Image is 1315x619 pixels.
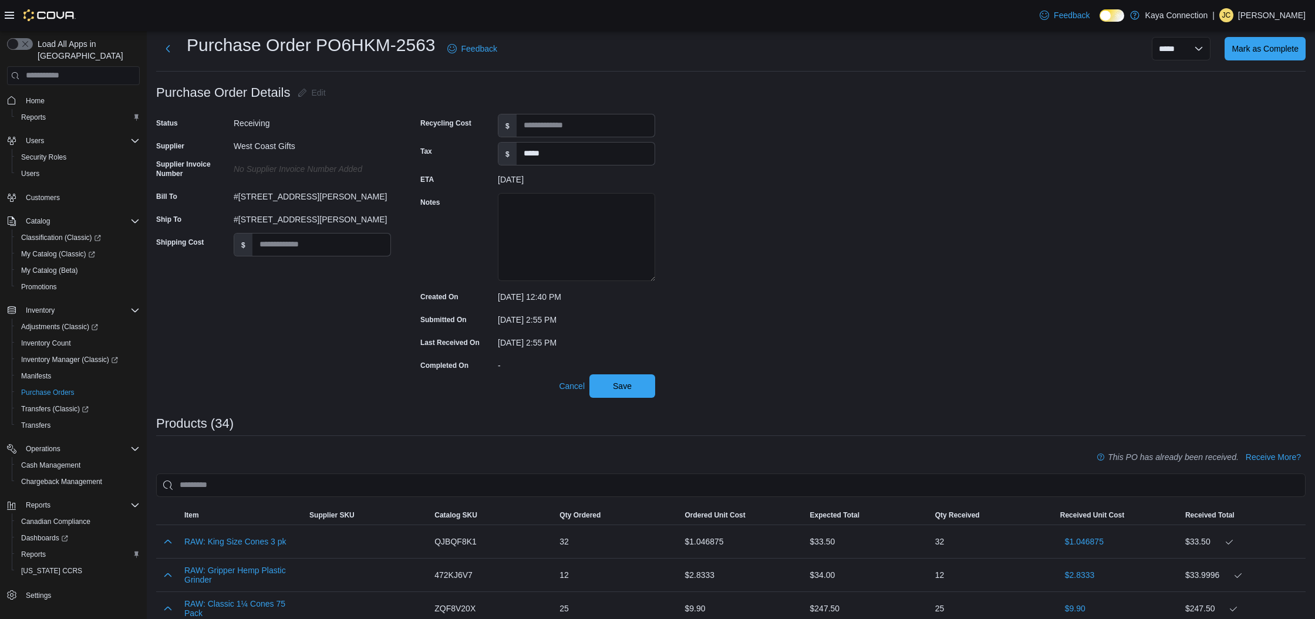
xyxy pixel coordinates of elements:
[430,506,555,525] button: Catalog SKU
[180,506,305,525] button: Item
[156,215,181,224] label: Ship To
[1100,9,1124,22] input: Dark Mode
[16,263,83,278] a: My Catalog (Beta)
[1185,535,1301,549] div: $33.50
[21,517,90,526] span: Canadian Compliance
[21,303,59,317] button: Inventory
[16,458,85,472] a: Cash Management
[156,86,291,100] h3: Purchase Order Details
[16,280,62,294] a: Promotions
[498,143,517,165] label: $
[33,38,140,62] span: Load All Apps in [GEOGRAPHIC_DATA]
[935,510,980,520] span: Qty Received
[1181,506,1306,525] button: Received Total
[12,319,144,335] a: Adjustments (Classic)
[21,566,82,576] span: [US_STATE] CCRS
[1108,450,1239,464] p: This PO has already been received.
[21,550,46,559] span: Reports
[434,601,476,615] span: ZQF8V20X
[16,280,140,294] span: Promotions
[2,133,144,149] button: Users
[21,113,46,122] span: Reports
[1246,451,1301,463] span: Receive More?
[12,262,144,279] button: My Catalog (Beta)
[2,441,144,457] button: Operations
[21,94,49,108] a: Home
[16,110,50,124] a: Reports
[21,533,68,543] span: Dashboards
[16,564,87,578] a: [US_STATE] CCRS
[12,530,144,546] a: Dashboards
[305,506,430,525] button: Supplier SKU
[930,563,1056,587] div: 12
[1060,563,1100,587] button: $2.8333
[420,119,471,128] label: Recycling Cost
[930,506,1056,525] button: Qty Received
[184,566,300,584] button: RAW: Gripper Hemp Plastic Grinder
[2,92,144,109] button: Home
[16,336,140,350] span: Inventory Count
[12,401,144,417] a: Transfers (Classic)
[26,306,55,315] span: Inventory
[26,217,50,226] span: Catalog
[498,287,655,302] div: [DATE] 12:40 PM
[805,530,930,553] div: $33.50
[21,587,140,602] span: Settings
[21,134,140,148] span: Users
[234,160,391,174] div: No Supplier Invoice Number added
[16,385,79,400] a: Purchase Orders
[555,506,680,525] button: Qty Ordered
[187,33,436,57] h1: Purchase Order PO6HKM-2563
[498,356,655,370] div: -
[21,404,89,414] span: Transfers (Classic)
[1219,8,1233,22] div: Jonathan Cossey
[2,213,144,229] button: Catalog
[12,473,144,490] button: Chargeback Management
[21,477,102,486] span: Chargeback Management
[16,336,76,350] a: Inventory Count
[805,563,930,587] div: $34.00
[309,510,355,520] span: Supplier SKU
[498,310,655,324] div: [DATE] 2:55 PM
[2,497,144,513] button: Reports
[1060,530,1108,553] button: $1.046875
[21,190,140,205] span: Customers
[498,333,655,347] div: [DATE] 2:55 PM
[156,141,184,151] label: Supplier
[12,149,144,165] button: Security Roles
[810,510,859,520] span: Expected Total
[12,351,144,368] a: Inventory Manager (Classic)
[16,353,123,367] a: Inventory Manager (Classic)
[234,187,391,201] div: #[STREET_ADDRESS][PERSON_NAME]
[434,568,473,582] span: 472KJ6V7
[420,198,440,207] label: Notes
[26,444,60,454] span: Operations
[16,167,44,181] a: Users
[16,369,140,383] span: Manifests
[1222,8,1231,22] span: JC
[1232,43,1299,55] span: Mark as Complete
[21,214,140,228] span: Catalog
[21,282,57,292] span: Promotions
[1241,445,1306,469] button: Receive More?
[21,322,98,332] span: Adjustments (Classic)
[21,169,39,178] span: Users
[420,292,458,302] label: Created On
[434,535,477,549] span: QJBQF8K1
[21,355,118,364] span: Inventory Manager (Classic)
[16,418,55,432] a: Transfers
[16,458,140,472] span: Cash Management
[23,9,76,21] img: Cova
[12,335,144,351] button: Inventory Count
[930,530,1056,553] div: 32
[16,247,100,261] a: My Catalog (Classic)
[2,586,144,603] button: Settings
[21,339,71,348] span: Inventory Count
[26,193,60,202] span: Customers
[156,119,178,128] label: Status
[21,266,78,275] span: My Catalog (Beta)
[559,380,585,392] span: Cancel
[680,563,805,587] div: $2.8333
[12,368,144,384] button: Manifests
[1145,8,1208,22] p: Kaya Connection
